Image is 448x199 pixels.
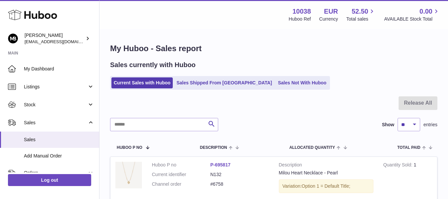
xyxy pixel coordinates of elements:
a: P-695817 [210,162,230,167]
a: 52.50 Total sales [346,7,376,22]
span: Add Manual Order [24,153,94,159]
span: 0.00 [419,7,432,16]
span: Total sales [346,16,376,22]
a: 0.00 AVAILABLE Stock Total [384,7,440,22]
strong: Description [279,162,373,170]
span: My Dashboard [24,66,94,72]
span: 52.50 [352,7,368,16]
div: Huboo Ref [289,16,311,22]
a: Sales Not With Huboo [276,77,329,88]
div: [PERSON_NAME] [25,32,84,45]
a: Current Sales with Huboo [111,77,173,88]
span: Orders [24,170,87,176]
span: ALLOCATED Quantity [289,146,335,150]
h2: Sales currently with Huboo [110,60,196,69]
span: AVAILABLE Stock Total [384,16,440,22]
strong: 10038 [292,7,311,16]
span: Description [200,146,227,150]
div: Milou Heart Necklace - Pearl [279,170,373,176]
dt: Channel order [152,181,210,187]
img: hi@margotbardot.com [8,34,18,44]
span: Sales [24,120,87,126]
a: Log out [8,174,91,186]
span: Stock [24,102,87,108]
span: Total paid [397,146,420,150]
span: entries [423,122,437,128]
span: Option 1 = Default Title; [302,183,351,189]
h1: My Huboo - Sales report [110,43,437,54]
span: Sales [24,137,94,143]
div: Currency [319,16,338,22]
label: Show [382,122,394,128]
div: Variation: [279,179,373,193]
strong: EUR [324,7,338,16]
a: Sales Shipped From [GEOGRAPHIC_DATA] [174,77,274,88]
span: [EMAIL_ADDRESS][DOMAIN_NAME] [25,39,97,44]
img: 100381675491646.jpg [115,162,142,188]
dd: #6758 [210,181,269,187]
strong: Quantity Sold [383,162,414,169]
dt: Huboo P no [152,162,210,168]
dd: N132 [210,171,269,178]
span: Huboo P no [117,146,142,150]
span: Listings [24,84,87,90]
dt: Current identifier [152,171,210,178]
